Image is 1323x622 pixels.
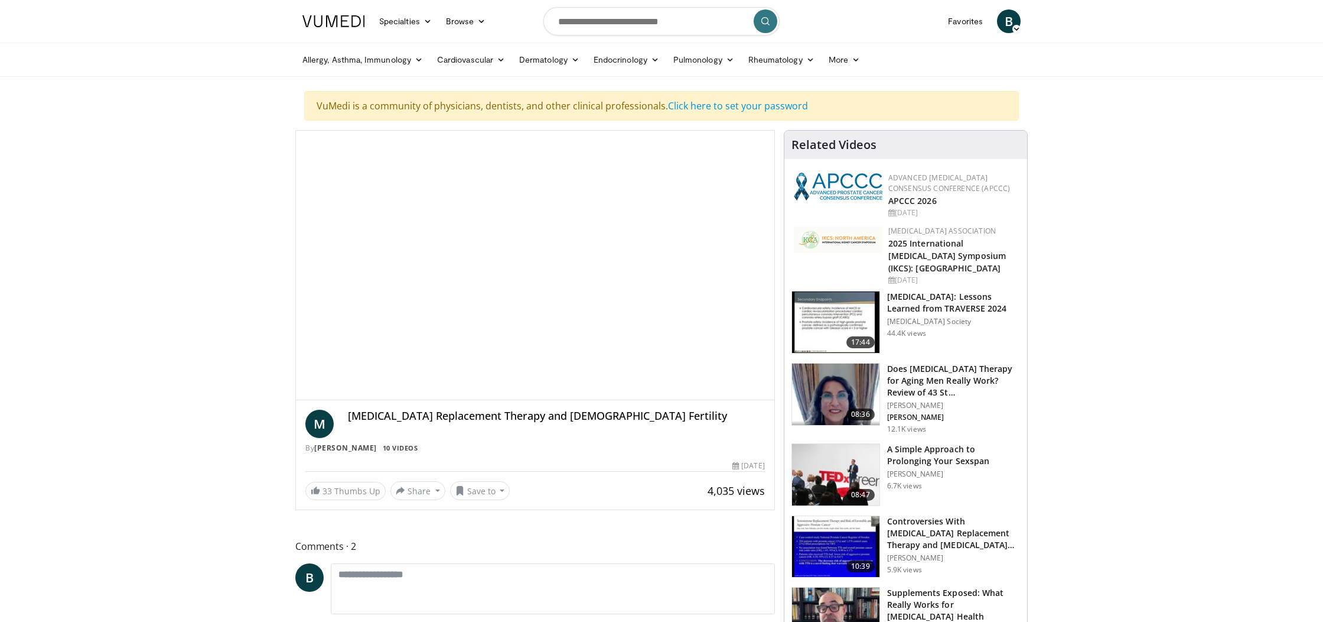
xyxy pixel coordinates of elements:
input: Search topics, interventions [543,7,780,35]
span: 17:44 [846,336,875,348]
span: 08:47 [846,489,875,501]
p: 6.7K views [887,481,922,491]
img: c4bd4661-e278-4c34-863c-57c104f39734.150x105_q85_crop-smart_upscale.jpg [792,444,879,506]
a: B [997,9,1021,33]
button: Save to [450,481,510,500]
button: Share [390,481,445,500]
h3: [MEDICAL_DATA]: Lessons Learned from TRAVERSE 2024 [887,291,1020,315]
img: 1fb63f24-3a49-41d9-af93-8ce49bfb7a73.png.150x105_q85_crop-smart_upscale.png [792,364,879,425]
p: [MEDICAL_DATA] Society [887,317,1020,326]
p: [PERSON_NAME] [887,401,1020,410]
span: 4,035 views [708,484,765,498]
a: More [822,48,867,72]
img: 1317c62a-2f0d-4360-bee0-b1bff80fed3c.150x105_q85_crop-smart_upscale.jpg [792,291,879,353]
img: 418933e4-fe1c-4c2e-be56-3ce3ec8efa3b.150x105_q85_crop-smart_upscale.jpg [792,516,879,578]
div: [DATE] [888,208,1018,218]
a: Specialties [372,9,439,33]
a: 2025 International [MEDICAL_DATA] Symposium (IKCS): [GEOGRAPHIC_DATA] [888,238,1006,274]
span: Comments 2 [295,539,775,554]
span: 33 [322,485,332,497]
div: [DATE] [888,275,1018,286]
div: VuMedi is a community of physicians, dentists, and other clinical professionals. [304,91,1019,121]
a: 10 Videos [379,443,422,453]
p: 5.9K views [887,565,922,575]
img: 92ba7c40-df22-45a2-8e3f-1ca017a3d5ba.png.150x105_q85_autocrop_double_scale_upscale_version-0.2.png [794,173,882,200]
h4: Related Videos [791,138,876,152]
p: 44.4K views [887,329,926,338]
h3: A Simple Approach to Prolonging Your Sexspan [887,443,1020,467]
a: Pulmonology [666,48,741,72]
img: VuMedi Logo [302,15,365,27]
a: Click here to set your password [668,99,808,112]
a: 08:36 Does [MEDICAL_DATA] Therapy for Aging Men Really Work? Review of 43 St… [PERSON_NAME] [PERS... [791,363,1020,434]
a: B [295,563,324,592]
a: 08:47 A Simple Approach to Prolonging Your Sexspan [PERSON_NAME] 6.7K views [791,443,1020,506]
a: Endocrinology [586,48,666,72]
video-js: Video Player [296,131,774,400]
p: [PERSON_NAME] [887,553,1020,563]
span: 08:36 [846,409,875,420]
p: 12.1K views [887,425,926,434]
a: APCCC 2026 [888,195,937,206]
a: Cardiovascular [430,48,512,72]
img: fca7e709-d275-4aeb-92d8-8ddafe93f2a6.png.150x105_q85_autocrop_double_scale_upscale_version-0.2.png [794,226,882,253]
a: Dermatology [512,48,586,72]
a: Advanced [MEDICAL_DATA] Consensus Conference (APCCC) [888,173,1011,193]
span: 10:39 [846,561,875,572]
a: 33 Thumbs Up [305,482,386,500]
a: 17:44 [MEDICAL_DATA]: Lessons Learned from TRAVERSE 2024 [MEDICAL_DATA] Society 44.4K views [791,291,1020,354]
p: [PERSON_NAME] [887,469,1020,479]
a: Favorites [941,9,990,33]
a: Rheumatology [741,48,822,72]
p: [PERSON_NAME] [887,413,1020,422]
a: Browse [439,9,493,33]
h3: Does [MEDICAL_DATA] Therapy for Aging Men Really Work? Review of 43 St… [887,363,1020,399]
a: Allergy, Asthma, Immunology [295,48,430,72]
a: [PERSON_NAME] [314,443,377,453]
a: M [305,410,334,438]
div: [DATE] [732,461,764,471]
a: 10:39 Controversies With [MEDICAL_DATA] Replacement Therapy and [MEDICAL_DATA] Can… [PERSON_NAME]... [791,516,1020,578]
h4: [MEDICAL_DATA] Replacement Therapy and [DEMOGRAPHIC_DATA] Fertility [348,410,765,423]
div: By [305,443,765,453]
h3: Controversies With [MEDICAL_DATA] Replacement Therapy and [MEDICAL_DATA] Can… [887,516,1020,551]
a: [MEDICAL_DATA] Association [888,226,996,236]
